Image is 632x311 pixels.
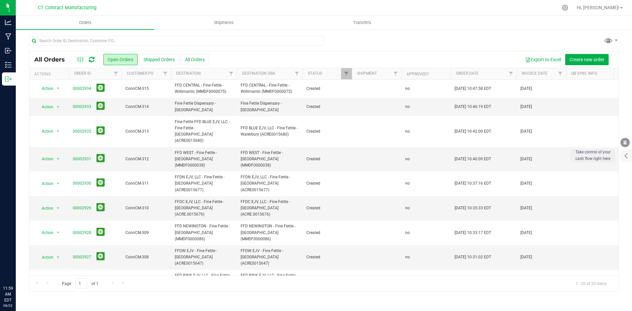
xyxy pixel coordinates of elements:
iframe: Resource center [7,258,26,278]
span: ConnCM-308 [125,254,167,260]
span: All Orders [34,56,71,63]
span: FFD NEWINGTON - Fine Fettle - [GEOGRAPHIC_DATA] (MMDF0000086) [175,223,233,242]
span: [DATE] 10:33:17 EDT [455,230,491,236]
span: FFD CENTRAL - Fine Fettle - Willimantic (MMDF0000075) [175,82,233,95]
span: Action [36,253,54,262]
span: [DATE] [520,230,532,236]
span: FFD WEST - Fine Fettle - [GEOGRAPHIC_DATA] (MMDF0000038) [241,150,299,169]
span: Fine Fettle Dispensary - [GEOGRAPHIC_DATA] [241,100,299,113]
span: no [405,86,410,92]
span: [DATE] [520,156,532,162]
a: Filter [506,68,516,79]
span: Fine Fettle Dispensary - [GEOGRAPHIC_DATA] [175,100,233,113]
a: Order Date [456,71,479,76]
a: Approved? [407,72,429,76]
span: ConnCM-310 [125,205,167,211]
a: 00002931 [73,156,91,162]
input: Search Order ID, Destination, Customer PO... [29,36,324,46]
span: ConnCM-311 [125,180,167,187]
span: FFD BLUE EJV, LLC - Fine Fettle - Waterbury (ACRE0015680) [241,125,299,138]
span: no [405,254,410,260]
span: FFD NEWINGTON - Fine Fettle - [GEOGRAPHIC_DATA] (MMDF0000086) [241,223,299,242]
inline-svg: Inbound [5,47,12,54]
span: [DATE] 10:37:16 EDT [455,180,491,187]
span: Page of 1 [56,278,104,289]
span: Created [306,86,348,92]
span: [DATE] [520,254,532,260]
span: [DATE] [520,104,532,110]
a: Filter [111,68,121,79]
a: 00002932 [73,128,91,135]
a: Status [308,71,322,76]
span: [DATE] 10:35:33 EDT [455,205,491,211]
span: [DATE] 10:46:19 EDT [455,104,491,110]
a: Shipments [154,16,293,30]
span: Create new order [569,57,604,62]
span: Action [36,154,54,164]
span: ConnCM-309 [125,230,167,236]
span: Orders [70,20,100,26]
span: select [54,154,62,164]
inline-svg: Manufacturing [5,33,12,40]
span: FFDN EJV, LLC - Fine Fettle - [GEOGRAPHIC_DATA] (ACRE0015677) [241,174,299,193]
span: [DATE] 10:31:02 EDT [455,254,491,260]
span: FFDW EJV - Fine Fettle - [GEOGRAPHIC_DATA] (ACRE0015647) [241,248,299,267]
span: select [54,253,62,262]
div: Actions [34,72,66,76]
span: FFD WEST - Fine Fettle - [GEOGRAPHIC_DATA] (MMDF0000038) [175,150,233,169]
span: [DATE] [520,180,532,187]
a: Destination DBA [242,71,275,76]
span: no [405,104,410,110]
span: FFD CENTRAL - Fine Fettle - Willimantic (MMDF0000075) [241,82,299,95]
span: [DATE] [520,86,532,92]
inline-svg: Analytics [5,19,12,26]
a: 00002927 [73,254,91,260]
span: Action [36,127,54,136]
a: QB Sync Info [571,71,597,76]
span: Action [36,84,54,93]
a: Transfers [293,16,432,30]
a: Filter [160,68,171,79]
span: ConnCM-313 [125,128,167,135]
span: Created [306,180,348,187]
a: Filter [341,68,352,79]
a: Filter [555,68,566,79]
span: FFDC EJV, LLC - Fine Fettle - [GEOGRAPHIC_DATA] (ACRE.0015676) [175,199,233,218]
span: select [54,228,62,237]
inline-svg: Inventory [5,62,12,68]
a: 00002930 [73,180,91,187]
a: Customer PO [127,71,153,76]
span: select [54,84,62,93]
span: Action [36,102,54,112]
a: 00002933 [73,104,91,110]
span: FFD PINK EJV, LLC - Fine Fettle - [GEOGRAPHIC_DATA] (AMHF0008273) [175,272,233,292]
a: Filter [292,68,303,79]
span: Shipments [205,20,243,26]
span: no [405,205,410,211]
button: All Orders [181,54,209,65]
span: FFDN EJV, LLC - Fine Fettle - [GEOGRAPHIC_DATA] (ACRE0015677) [175,174,233,193]
span: no [405,128,410,135]
span: [DATE] 10:42:00 EDT [455,128,491,135]
span: Action [36,204,54,213]
p: 11:59 AM EDT [3,285,13,303]
span: Transfers [344,20,380,26]
span: Created [306,205,348,211]
button: Create new order [565,54,609,65]
span: select [54,102,62,112]
span: CT Contract Manufacturing [38,5,96,11]
span: ConnCM-314 [125,104,167,110]
span: Created [306,128,348,135]
span: Fine Fettle FFD BLUE EJV, LLC - Fine Fettle - [GEOGRAPHIC_DATA] (ACRE0015680) [175,119,233,144]
span: Created [306,254,348,260]
span: select [54,204,62,213]
span: ConnCM-315 [125,86,167,92]
a: Filter [226,68,237,79]
span: Action [36,228,54,237]
input: 1 [75,278,87,289]
a: Order ID [74,71,91,76]
a: Shipment [357,71,377,76]
inline-svg: Outbound [5,76,12,82]
span: [DATE] [520,205,532,211]
p: 08/22 [3,303,13,308]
